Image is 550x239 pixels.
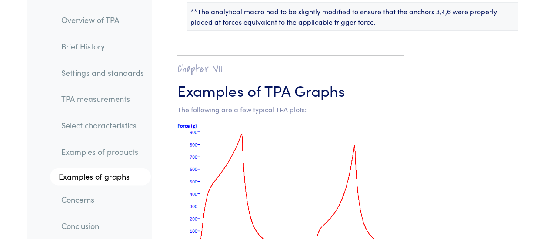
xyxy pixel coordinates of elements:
[54,216,151,236] a: Conclusion
[54,63,151,83] a: Settings and standards
[54,37,151,57] a: Brief History
[54,116,151,136] a: Select characteristics
[54,89,151,109] a: TPA measurements
[187,3,518,31] td: **The analytical macro had to be slightly modified to ensure that the anchors 3,4,6 were properly...
[54,190,151,210] a: Concerns
[50,168,151,186] a: Examples of graphs
[177,62,404,76] h2: Chapter VII
[54,142,151,162] a: Examples of products
[177,104,404,115] p: The following are a few typical TPA plots:
[177,79,404,101] h3: Examples of TPA Graphs
[54,10,151,30] a: Overview of TPA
